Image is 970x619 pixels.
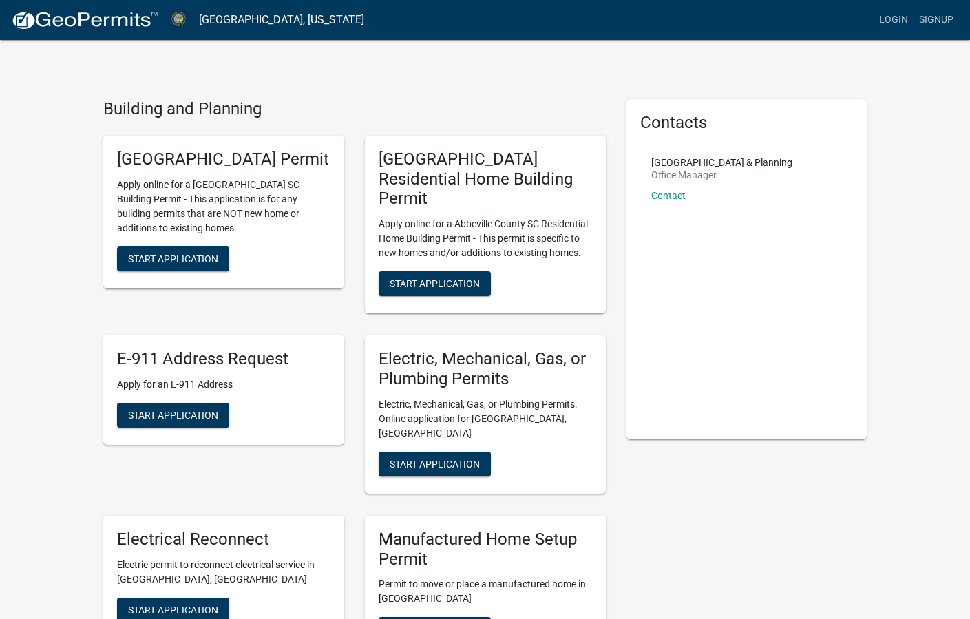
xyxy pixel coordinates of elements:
[128,604,218,615] span: Start Application
[117,149,330,169] h5: [GEOGRAPHIC_DATA] Permit
[117,246,229,271] button: Start Application
[117,403,229,428] button: Start Application
[199,8,364,32] a: [GEOGRAPHIC_DATA], [US_STATE]
[128,409,218,420] span: Start Application
[651,190,686,201] a: Contact
[128,253,218,264] span: Start Application
[117,377,330,392] p: Apply for an E-911 Address
[103,99,606,119] h4: Building and Planning
[117,558,330,587] p: Electric permit to reconnect electrical service in [GEOGRAPHIC_DATA], [GEOGRAPHIC_DATA]
[379,452,491,476] button: Start Application
[651,158,792,167] p: [GEOGRAPHIC_DATA] & Planning
[390,458,480,469] span: Start Application
[379,397,592,441] p: Electric, Mechanical, Gas, or Plumbing Permits: Online application for [GEOGRAPHIC_DATA], [GEOGRA...
[117,529,330,549] h5: Electrical Reconnect
[379,577,592,606] p: Permit to move or place a manufactured home in [GEOGRAPHIC_DATA]
[379,149,592,209] h5: [GEOGRAPHIC_DATA] Residential Home Building Permit
[379,349,592,389] h5: Electric, Mechanical, Gas, or Plumbing Permits
[874,7,914,33] a: Login
[117,178,330,235] p: Apply online for a [GEOGRAPHIC_DATA] SC Building Permit - This application is for any building pe...
[651,170,792,180] p: Office Manager
[117,349,330,369] h5: E-911 Address Request
[379,271,491,296] button: Start Application
[379,529,592,569] h5: Manufactured Home Setup Permit
[914,7,959,33] a: Signup
[640,113,854,133] h5: Contacts
[390,278,480,289] span: Start Application
[379,217,592,260] p: Apply online for a Abbeville County SC Residential Home Building Permit - This permit is specific...
[169,10,188,29] img: Abbeville County, South Carolina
